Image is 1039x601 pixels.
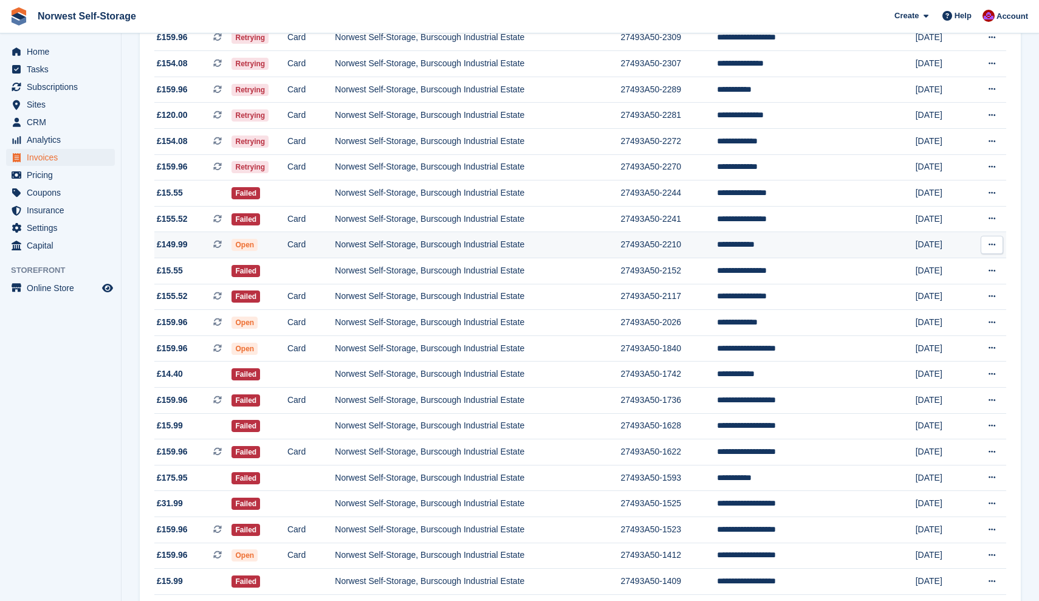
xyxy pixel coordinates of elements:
[916,465,968,491] td: [DATE]
[916,129,968,155] td: [DATE]
[231,317,258,329] span: Open
[335,310,620,336] td: Norwest Self-Storage, Burscough Industrial Estate
[620,439,717,465] td: 27493A50-1622
[335,362,620,388] td: Norwest Self-Storage, Burscough Industrial Estate
[620,335,717,362] td: 27493A50-1840
[916,284,968,310] td: [DATE]
[157,549,188,562] span: £159.96
[287,335,335,362] td: Card
[6,280,115,297] a: menu
[157,238,188,251] span: £149.99
[620,77,717,103] td: 27493A50-2289
[894,10,919,22] span: Create
[335,388,620,414] td: Norwest Self-Storage, Burscough Industrial Estate
[916,206,968,232] td: [DATE]
[231,290,260,303] span: Failed
[27,280,100,297] span: Online Store
[6,184,115,201] a: menu
[6,131,115,148] a: menu
[620,284,717,310] td: 27493A50-2117
[231,472,260,484] span: Failed
[620,180,717,207] td: 27493A50-2244
[157,575,183,588] span: £15.99
[27,131,100,148] span: Analytics
[287,388,335,414] td: Card
[620,465,717,491] td: 27493A50-1593
[157,83,188,96] span: £159.96
[620,517,717,543] td: 27493A50-1523
[231,368,260,380] span: Failed
[916,413,968,439] td: [DATE]
[157,316,188,329] span: £159.96
[27,96,100,113] span: Sites
[27,219,100,236] span: Settings
[955,10,972,22] span: Help
[157,445,188,458] span: £159.96
[231,498,260,510] span: Failed
[916,543,968,569] td: [DATE]
[27,43,100,60] span: Home
[335,439,620,465] td: Norwest Self-Storage, Burscough Industrial Estate
[287,232,335,258] td: Card
[916,232,968,258] td: [DATE]
[231,343,258,355] span: Open
[916,25,968,51] td: [DATE]
[231,524,260,536] span: Failed
[916,180,968,207] td: [DATE]
[287,310,335,336] td: Card
[335,180,620,207] td: Norwest Self-Storage, Burscough Industrial Estate
[916,491,968,517] td: [DATE]
[620,543,717,569] td: 27493A50-1412
[157,160,188,173] span: £159.96
[6,114,115,131] a: menu
[620,51,717,77] td: 27493A50-2307
[982,10,995,22] img: Daniel Grensinger
[27,237,100,254] span: Capital
[157,497,183,510] span: £31.99
[335,284,620,310] td: Norwest Self-Storage, Burscough Industrial Estate
[157,31,188,44] span: £159.96
[27,61,100,78] span: Tasks
[287,517,335,543] td: Card
[916,51,968,77] td: [DATE]
[287,439,335,465] td: Card
[6,167,115,184] a: menu
[6,149,115,166] a: menu
[231,136,269,148] span: Retrying
[916,103,968,129] td: [DATE]
[335,232,620,258] td: Norwest Self-Storage, Burscough Industrial Estate
[157,290,188,303] span: £155.52
[287,543,335,569] td: Card
[620,154,717,180] td: 27493A50-2270
[231,32,269,44] span: Retrying
[620,258,717,284] td: 27493A50-2152
[996,10,1028,22] span: Account
[287,103,335,129] td: Card
[916,569,968,595] td: [DATE]
[620,413,717,439] td: 27493A50-1628
[335,25,620,51] td: Norwest Self-Storage, Burscough Industrial Estate
[287,206,335,232] td: Card
[6,96,115,113] a: menu
[231,446,260,458] span: Failed
[231,549,258,562] span: Open
[6,237,115,254] a: menu
[916,154,968,180] td: [DATE]
[335,465,620,491] td: Norwest Self-Storage, Burscough Industrial Estate
[231,58,269,70] span: Retrying
[6,219,115,236] a: menu
[231,575,260,588] span: Failed
[287,284,335,310] td: Card
[335,543,620,569] td: Norwest Self-Storage, Burscough Industrial Estate
[335,569,620,595] td: Norwest Self-Storage, Burscough Industrial Estate
[231,187,260,199] span: Failed
[100,281,115,295] a: Preview store
[27,167,100,184] span: Pricing
[157,213,188,225] span: £155.52
[335,154,620,180] td: Norwest Self-Storage, Burscough Industrial Estate
[335,491,620,517] td: Norwest Self-Storage, Burscough Industrial Estate
[6,61,115,78] a: menu
[231,239,258,251] span: Open
[231,109,269,122] span: Retrying
[335,413,620,439] td: Norwest Self-Storage, Burscough Industrial Estate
